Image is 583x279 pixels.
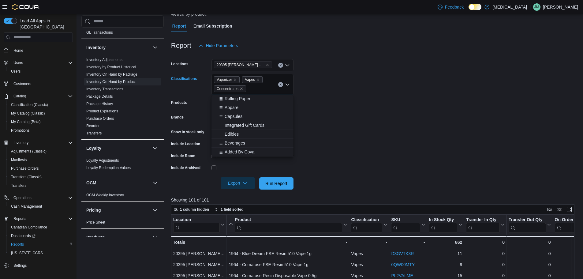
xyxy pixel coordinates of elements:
[6,240,75,249] button: Reports
[278,82,283,87] button: Clear input
[81,56,164,139] div: Inventory
[11,119,41,124] span: My Catalog (Beta)
[1,58,75,67] button: Users
[9,118,43,126] a: My Catalog (Beta)
[229,250,347,257] div: 1964 - Blue Dream FSE Resin 510 Vape 1g
[171,206,211,213] button: 1 column hidden
[11,69,21,74] span: Users
[211,112,293,121] button: Capsules
[235,217,342,232] div: Product
[211,130,293,139] button: Edibles
[6,223,75,232] button: Canadian Compliance
[11,149,47,154] span: Adjustments (Classic)
[173,217,220,232] div: Location
[214,85,246,92] span: Concentrates
[11,251,43,255] span: [US_STATE] CCRS
[9,241,26,248] a: Reports
[265,180,287,187] span: Run Report
[86,116,114,121] span: Purchase Orders
[86,180,96,186] h3: OCM
[11,92,28,100] button: Catalog
[86,87,123,91] a: Inventory Transactions
[1,46,75,55] button: Home
[11,102,48,107] span: Classification (Classic)
[509,217,551,232] button: Transfer Out Qty
[86,30,113,35] a: GL Transactions
[211,103,293,112] button: Apparel
[173,217,220,223] div: Location
[214,62,272,68] span: 20395 Lougheed Hwy
[529,3,531,11] p: |
[466,250,505,257] div: 0
[9,203,44,210] a: Cash Management
[173,217,225,232] button: Location
[9,224,50,231] a: Canadian Compliance
[86,193,124,197] a: OCM Weekly Inventory
[492,3,527,11] p: [MEDICAL_DATA]
[86,131,102,136] span: Transfers
[217,77,232,83] span: Vaporizer
[235,217,342,223] div: Product
[429,217,457,223] div: In Stock Qty
[172,20,186,32] span: Report
[171,130,204,134] label: Show in stock only
[86,109,118,113] a: Product Expirations
[6,202,75,211] button: Cash Management
[6,232,75,240] a: Dashboards
[285,63,290,68] button: Open list of options
[1,79,75,88] button: Customers
[224,177,251,189] span: Export
[225,113,242,119] span: Capsules
[13,140,28,145] span: Inventory
[86,58,122,62] a: Inventory Adjustments
[225,149,254,155] span: Added By Cova
[429,217,457,232] div: In Stock Qty
[86,165,131,170] span: Loyalty Redemption Values
[9,165,73,172] span: Purchase Orders
[225,122,264,128] span: Integrated Gift Cards
[211,139,293,148] button: Beverages
[533,3,540,11] div: Joel Moore
[81,219,164,228] div: Pricing
[17,18,73,30] span: Load All Apps in [GEOGRAPHIC_DATA]
[466,261,505,268] div: 0
[86,87,123,92] span: Inventory Transactions
[11,183,26,188] span: Transfers
[81,157,164,174] div: Loyalty
[13,263,27,268] span: Settings
[9,68,23,75] a: Users
[86,207,150,213] button: Pricing
[86,123,99,128] span: Reorder
[11,157,27,162] span: Manifests
[86,109,118,114] span: Product Expirations
[86,80,136,84] a: Inventory On Hand by Product
[6,126,75,135] button: Promotions
[86,44,150,51] button: Inventory
[9,118,73,126] span: My Catalog (Beta)
[9,148,49,155] a: Adjustments (Classic)
[11,128,30,133] span: Promotions
[509,217,546,232] div: Transfer Out Qty
[11,233,36,238] span: Dashboards
[9,232,73,239] span: Dashboards
[86,234,150,240] button: Products
[171,153,195,158] label: Include Room
[6,67,75,76] button: Users
[11,215,29,222] button: Reports
[86,72,137,77] span: Inventory On Hand by Package
[81,21,164,39] div: Finance
[9,101,50,108] a: Classification (Classic)
[9,110,47,117] a: My Catalog (Classic)
[9,241,73,248] span: Reports
[151,179,159,187] button: OCM
[466,239,505,246] div: 0
[13,216,26,221] span: Reports
[86,220,105,224] a: Price Sheet
[256,78,260,81] button: Remove Vapes from selection in this group
[225,140,245,146] span: Beverages
[9,182,29,189] a: Transfers
[229,261,347,268] div: 1964 - Comatose FSE Resin 510 Vape 1g
[9,249,45,257] a: [US_STATE] CCRS
[6,118,75,126] button: My Catalog (Beta)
